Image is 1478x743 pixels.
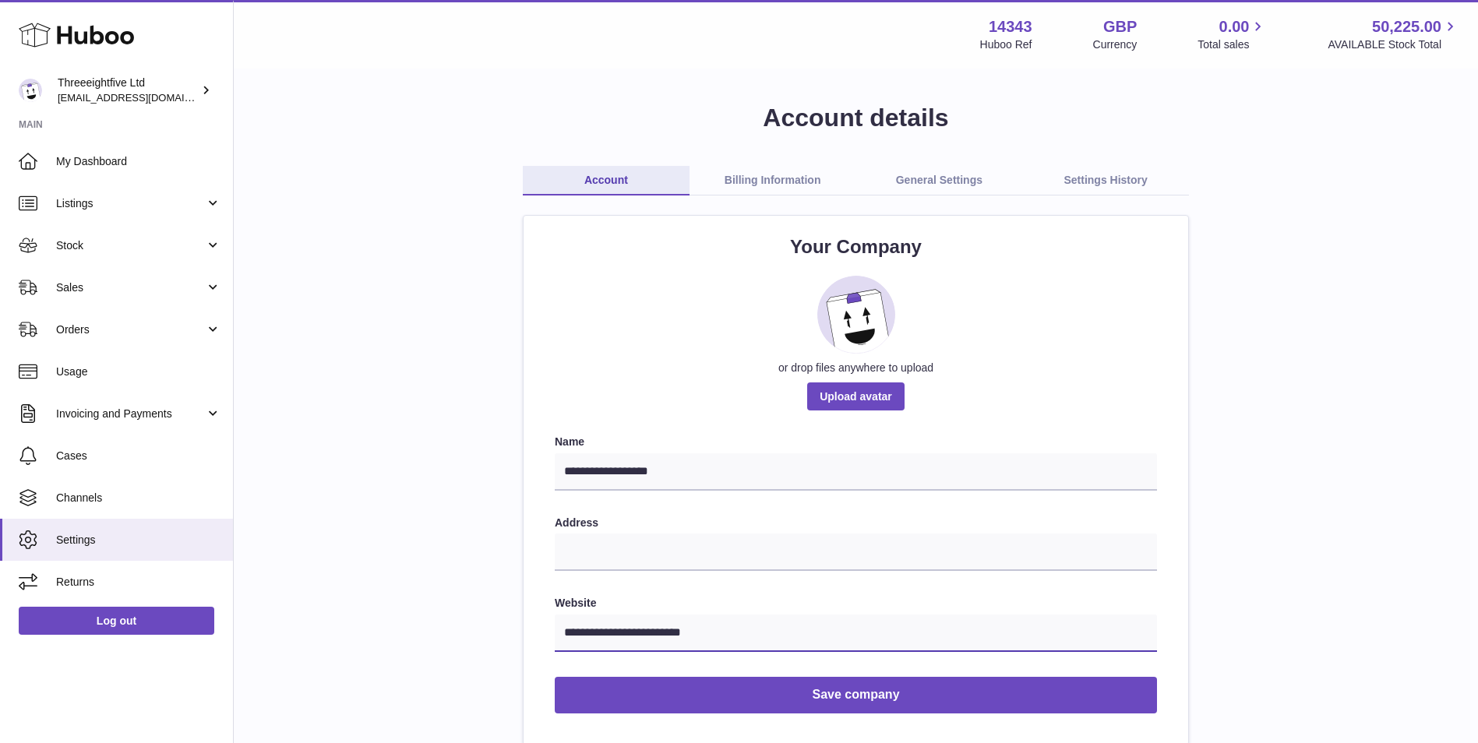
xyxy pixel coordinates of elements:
span: Listings [56,196,205,211]
strong: 14343 [989,16,1032,37]
a: 0.00 Total sales [1198,16,1267,52]
a: Billing Information [690,166,856,195]
h1: Account details [259,101,1453,135]
img: internalAdmin-14343@internal.huboo.com [19,79,42,102]
div: or drop files anywhere to upload [555,361,1157,375]
span: Returns [56,575,221,590]
span: AVAILABLE Stock Total [1328,37,1459,52]
a: General Settings [856,166,1023,195]
div: Currency [1093,37,1138,52]
label: Website [555,596,1157,611]
img: placeholder_image.svg [817,276,895,354]
span: My Dashboard [56,154,221,169]
span: Upload avatar [807,382,905,410]
span: [EMAIL_ADDRESS][DOMAIN_NAME] [58,91,229,104]
strong: GBP [1103,16,1137,37]
a: Log out [19,607,214,635]
div: Threeeightfive Ltd [58,76,198,105]
h2: Your Company [555,234,1157,259]
button: Save company [555,677,1157,713]
label: Address [555,516,1157,530]
label: Name [555,435,1157,449]
a: Account [523,166,690,195]
span: Orders [56,322,205,337]
span: Sales [56,280,205,295]
span: Channels [56,491,221,505]
div: Huboo Ref [980,37,1032,52]
span: Total sales [1198,37,1267,52]
a: Settings History [1022,166,1189,195]
span: Settings [56,533,221,548]
span: Stock [56,238,205,253]
span: 50,225.00 [1372,16,1441,37]
a: 50,225.00 AVAILABLE Stock Total [1328,16,1459,52]
span: Usage [56,364,221,379]
span: 0.00 [1219,16,1250,37]
span: Cases [56,449,221,463]
span: Invoicing and Payments [56,407,205,421]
